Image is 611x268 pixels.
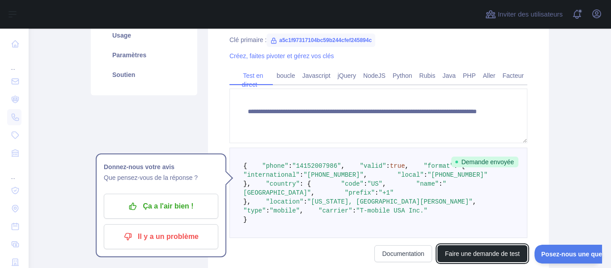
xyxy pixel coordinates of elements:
[338,72,356,79] font: jQuery
[345,189,375,196] span: "prefix"
[364,180,367,187] span: :
[243,180,251,187] span: },
[266,180,300,187] span: "country"
[367,180,382,187] span: "US"
[266,198,303,205] span: "location"
[302,72,331,79] font: Javascript
[243,216,247,223] span: }
[112,32,131,39] font: Usage
[11,174,15,180] font: ...
[311,189,314,196] span: ,
[262,162,289,170] span: "phone"
[535,245,602,264] iframe: Basculer le support client
[382,180,386,187] span: ,
[229,36,267,43] font: Clé primaire :
[7,6,83,13] font: Posez-nous une question
[390,162,405,170] span: true
[393,72,412,79] font: Python
[341,180,363,187] span: "code"
[279,37,372,43] font: a5c1f97317104bc59b244cfef245894c
[229,52,334,60] a: Créez, faites pivoter et gérez vos clés
[382,250,424,257] font: Documentation
[289,162,292,170] span: :
[378,189,394,196] span: "+1"
[503,72,524,79] font: Facteur
[352,207,356,214] span: :
[266,207,269,214] span: :
[102,65,187,85] a: Soutien
[424,162,454,170] span: "format"
[375,189,378,196] span: :
[419,72,435,79] font: Rubis
[243,207,266,214] span: "type"
[356,207,428,214] span: "T-mobile USA Inc."
[428,171,488,179] span: "[PHONE_NUMBER]"
[484,7,564,21] button: Inviter des utilisateurs
[405,162,408,170] span: ,
[318,207,352,214] span: "carrier"
[424,171,427,179] span: :
[112,51,146,59] font: Paramètres
[243,171,300,179] span: "international"
[270,207,300,214] span: "mobile"
[112,71,135,78] font: Soutien
[102,26,187,45] a: Usage
[242,72,263,88] font: Test en direct
[437,245,527,262] button: Faire une demande de test
[300,207,303,214] span: ,
[307,198,473,205] span: "[US_STATE], [GEOGRAPHIC_DATA][PERSON_NAME]"
[300,180,311,187] span: : {
[483,72,496,79] font: Aller
[303,171,363,179] span: "[PHONE_NUMBER]"
[303,198,307,205] span: :
[461,158,514,166] font: Demande envoyée
[397,171,424,179] span: "local"
[463,72,476,79] font: PHP
[300,171,303,179] span: :
[445,250,520,257] font: Faire une demande de test
[386,162,390,170] span: :
[292,162,341,170] span: "14152007986"
[498,10,563,18] font: Inviter des utilisateurs
[11,65,15,71] font: ...
[442,72,456,79] font: Java
[363,72,386,79] font: NodeJS
[102,45,187,65] a: Paramètres
[360,162,386,170] span: "valid"
[276,72,295,79] font: boucle
[243,162,247,170] span: {
[473,198,476,205] span: ,
[341,162,344,170] span: ,
[364,171,367,179] span: ,
[416,180,439,187] span: "name"
[374,245,432,262] a: Documentation
[243,198,251,205] span: },
[439,180,442,187] span: :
